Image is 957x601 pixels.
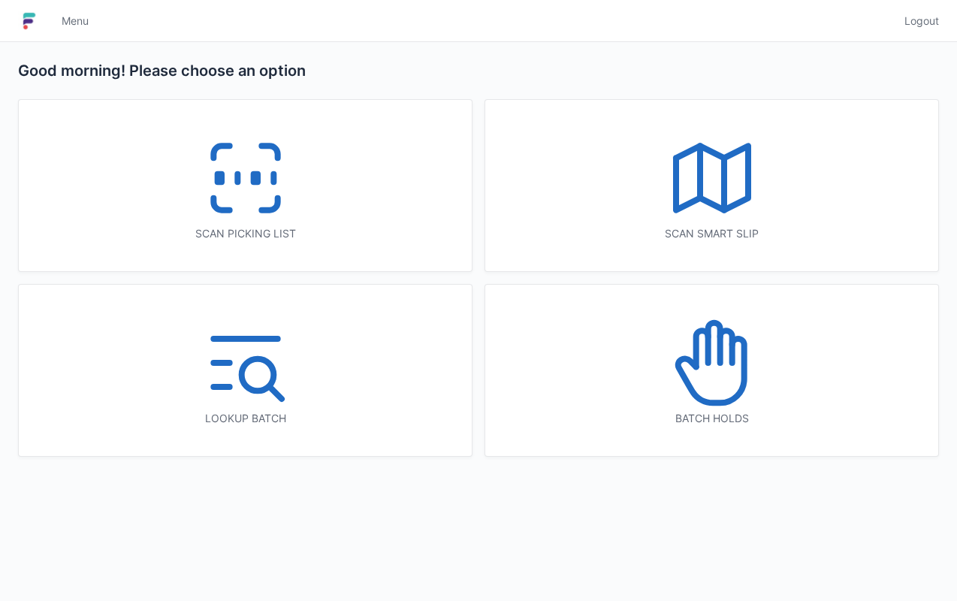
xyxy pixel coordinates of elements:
[49,226,442,241] div: Scan picking list
[62,14,89,29] span: Menu
[49,411,442,426] div: Lookup batch
[18,60,939,81] h2: Good morning! Please choose an option
[18,284,472,457] a: Lookup batch
[895,8,939,35] a: Logout
[904,14,939,29] span: Logout
[515,226,908,241] div: Scan smart slip
[53,8,98,35] a: Menu
[515,411,908,426] div: Batch holds
[18,99,472,272] a: Scan picking list
[485,284,939,457] a: Batch holds
[485,99,939,272] a: Scan smart slip
[18,9,41,33] img: logo-small.jpg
